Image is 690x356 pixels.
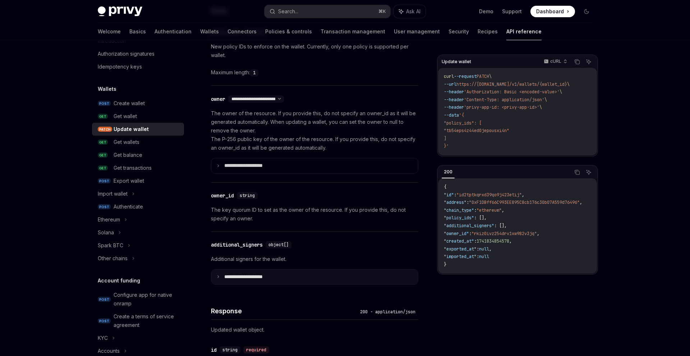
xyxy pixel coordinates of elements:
[98,297,111,302] span: POST
[444,262,446,267] span: }
[98,241,123,250] div: Spark BTC
[466,200,469,205] span: :
[98,23,121,40] a: Welcome
[448,23,469,40] a: Security
[444,81,456,87] span: --url
[98,334,108,342] div: KYC
[454,192,456,198] span: :
[265,23,312,40] a: Policies & controls
[98,153,108,158] span: GET
[211,306,357,316] h4: Response
[98,165,108,171] span: GET
[494,223,507,229] span: : [],
[444,112,459,118] span: --data
[98,347,120,355] div: Accounts
[444,254,477,259] span: "imported_at"
[469,231,471,236] span: :
[479,254,489,259] span: null
[211,95,225,103] div: owner
[114,112,137,121] div: Get wallet
[98,85,116,93] h5: Wallets
[92,136,184,149] a: GETGet wallets
[114,151,142,159] div: Get balance
[92,47,184,60] a: Authorization signatures
[444,215,474,221] span: "policy_ids"
[114,99,145,108] div: Create wallet
[211,241,263,248] div: additional_signers
[469,200,580,205] span: "0xF1DBff66C993EE895C8cb176c30b07A559d76496"
[92,174,184,187] a: POSTExport wallet
[378,9,386,14] span: ⌘ K
[211,346,217,353] div: id
[444,223,494,229] span: "additional_signers"
[530,6,575,17] a: Dashboard
[581,6,592,17] button: Toggle dark mode
[92,110,184,123] a: GETGet wallet
[92,123,184,136] a: PATCHUpdate wallet
[243,346,269,353] div: required
[444,128,509,133] span: "tb54eps4z44ed0jepousxi4n"
[454,74,477,79] span: --request
[580,200,582,205] span: ,
[268,242,289,248] span: object[]
[98,62,142,71] div: Idempotency keys
[92,200,184,213] a: POSTAuthenticate
[155,23,192,40] a: Authentication
[444,200,466,205] span: "address"
[474,215,487,221] span: : [],
[464,104,539,110] span: 'privy-app-id: <privy-app-id>'
[92,97,184,110] a: POSTCreate wallet
[98,6,142,17] img: dark logo
[477,74,489,79] span: PATCH
[536,8,564,15] span: Dashboard
[200,23,219,40] a: Wallets
[444,238,474,244] span: "created_at"
[502,207,504,213] span: ,
[444,97,464,103] span: --header
[98,127,112,132] span: PATCH
[539,104,542,110] span: \
[464,97,544,103] span: 'Content-Type: application/json'
[464,89,560,95] span: 'Authorization: Basic <encoded-value>'
[477,246,479,252] span: :
[456,81,567,87] span: https://[DOMAIN_NAME]/v1/wallets/{wallet_id}
[459,112,464,118] span: '{
[522,192,524,198] span: ,
[98,101,111,106] span: POST
[129,23,146,40] a: Basics
[92,149,184,161] a: GETGet balance
[92,289,184,310] a: POSTConfigure app for native onramp
[444,184,446,190] span: {
[98,140,108,145] span: GET
[240,193,255,198] span: string
[114,291,180,308] div: Configure app for native onramp
[278,7,298,16] div: Search...
[114,202,143,211] div: Authenticate
[444,246,477,252] span: "exported_at"
[506,23,542,40] a: API reference
[98,276,140,285] h5: Account funding
[477,207,502,213] span: "ethereum"
[222,347,238,353] span: string
[442,59,471,65] span: Update wallet
[444,207,474,213] span: "chain_type"
[92,310,184,332] a: POSTCreate a terms of service agreement
[250,69,258,76] code: 1
[444,143,449,149] span: }'
[98,318,111,324] span: POST
[502,8,522,15] a: Support
[98,114,108,119] span: GET
[537,231,539,236] span: ,
[444,120,482,126] span: "policy_ids": [
[92,60,184,73] a: Idempotency keys
[444,192,454,198] span: "id"
[540,56,570,68] button: cURL
[211,109,418,152] p: The owner of the resource. If you provide this, do not specify an owner_id as it will be generate...
[211,325,418,334] p: Updated wallet object.
[406,8,420,15] span: Ask AI
[114,312,180,329] div: Create a terms of service agreement
[544,97,547,103] span: \
[572,57,582,66] button: Copy the contents from the code block
[357,308,418,315] div: 200 - application/json
[394,5,425,18] button: Ask AI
